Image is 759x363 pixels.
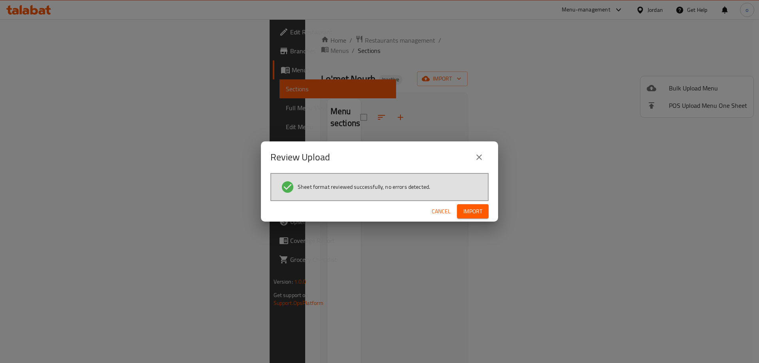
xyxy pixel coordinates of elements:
[298,183,430,191] span: Sheet format reviewed successfully, no errors detected.
[429,204,454,219] button: Cancel
[270,151,330,164] h2: Review Upload
[470,148,489,167] button: close
[432,207,451,216] span: Cancel
[463,207,482,216] span: Import
[457,204,489,219] button: Import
